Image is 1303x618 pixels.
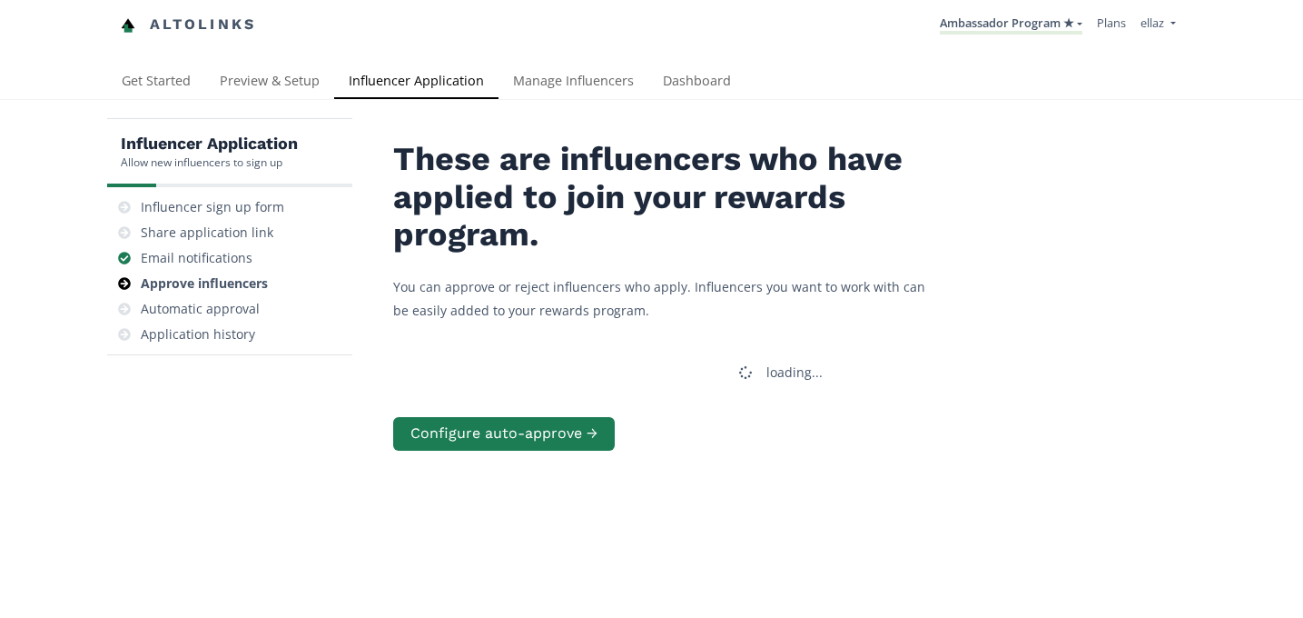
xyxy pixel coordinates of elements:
button: Configure auto-approve → [393,417,615,451]
a: Ambassador Program ★ [940,15,1082,35]
div: Automatic approval [141,300,260,318]
div: Email notifications [141,249,252,267]
div: Share application link [141,224,273,242]
div: Allow new influencers to sign up [121,154,298,170]
a: Dashboard [648,65,745,101]
div: loading... [766,364,823,382]
div: Application history [141,325,255,344]
a: Manage Influencers [498,65,648,101]
a: Influencer Application [334,65,498,101]
img: favicon-32x32.png [121,18,135,33]
a: Preview & Setup [205,65,334,101]
div: Approve influencers [141,274,268,293]
h2: These are influencers who have applied to join your rewards program. [393,141,938,254]
a: Altolinks [121,10,257,40]
h5: Influencer Application [121,133,298,154]
a: Get Started [107,65,205,101]
a: ellaz [1140,15,1175,35]
p: You can approve or reject influencers who apply. Influencers you want to work with can be easily ... [393,275,938,321]
span: ellaz [1140,15,1164,31]
div: Influencer sign up form [141,198,284,216]
a: Plans [1097,15,1126,31]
